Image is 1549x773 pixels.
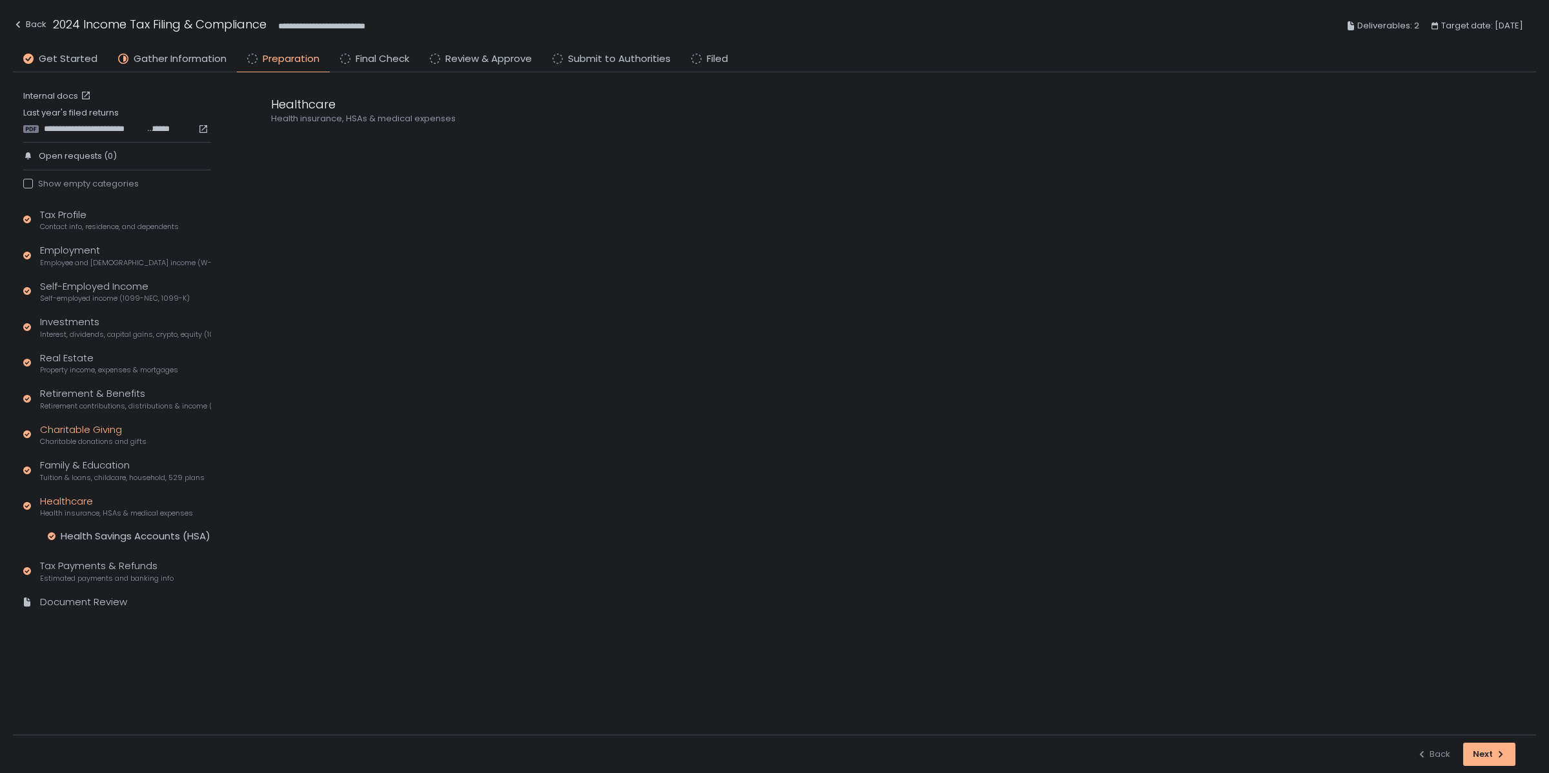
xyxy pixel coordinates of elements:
div: Health Savings Accounts (HSA) [61,530,210,543]
span: Employee and [DEMOGRAPHIC_DATA] income (W-2s) [40,258,211,268]
span: Self-employed income (1099-NEC, 1099-K) [40,294,190,303]
div: Next [1473,748,1506,760]
div: Self-Employed Income [40,279,190,304]
button: Back [13,15,46,37]
span: Review & Approve [445,52,532,66]
span: Target date: [DATE] [1441,18,1523,34]
div: Family & Education [40,458,205,483]
span: Tuition & loans, childcare, household, 529 plans [40,473,205,483]
span: Open requests (0) [39,150,117,162]
div: Healthcare [271,95,891,113]
div: Document Review [40,595,127,610]
div: Healthcare [40,494,193,519]
div: Tax Profile [40,208,179,232]
div: Retirement & Benefits [40,386,211,411]
span: Retirement contributions, distributions & income (1099-R, 5498) [40,401,211,411]
span: Preparation [263,52,319,66]
h1: 2024 Income Tax Filing & Compliance [53,15,267,33]
span: Gather Information [134,52,227,66]
button: Next [1463,743,1515,766]
div: Last year's filed returns [23,107,211,134]
a: Internal docs [23,90,94,102]
span: Charitable donations and gifts [40,437,147,447]
div: Tax Payments & Refunds [40,559,174,583]
span: Final Check [356,52,409,66]
button: Back [1417,743,1450,766]
span: Filed [707,52,728,66]
div: Employment [40,243,211,268]
div: Real Estate [40,351,178,376]
span: Property income, expenses & mortgages [40,365,178,375]
div: Health insurance, HSAs & medical expenses [271,113,891,125]
span: Health insurance, HSAs & medical expenses [40,508,193,518]
span: Get Started [39,52,97,66]
span: Submit to Authorities [568,52,671,66]
span: Interest, dividends, capital gains, crypto, equity (1099s, K-1s) [40,330,211,339]
span: Estimated payments and banking info [40,574,174,583]
div: Investments [40,315,211,339]
span: Deliverables: 2 [1357,18,1419,34]
span: Contact info, residence, and dependents [40,222,179,232]
div: Back [13,17,46,32]
div: Charitable Giving [40,423,147,447]
div: Back [1417,748,1450,760]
